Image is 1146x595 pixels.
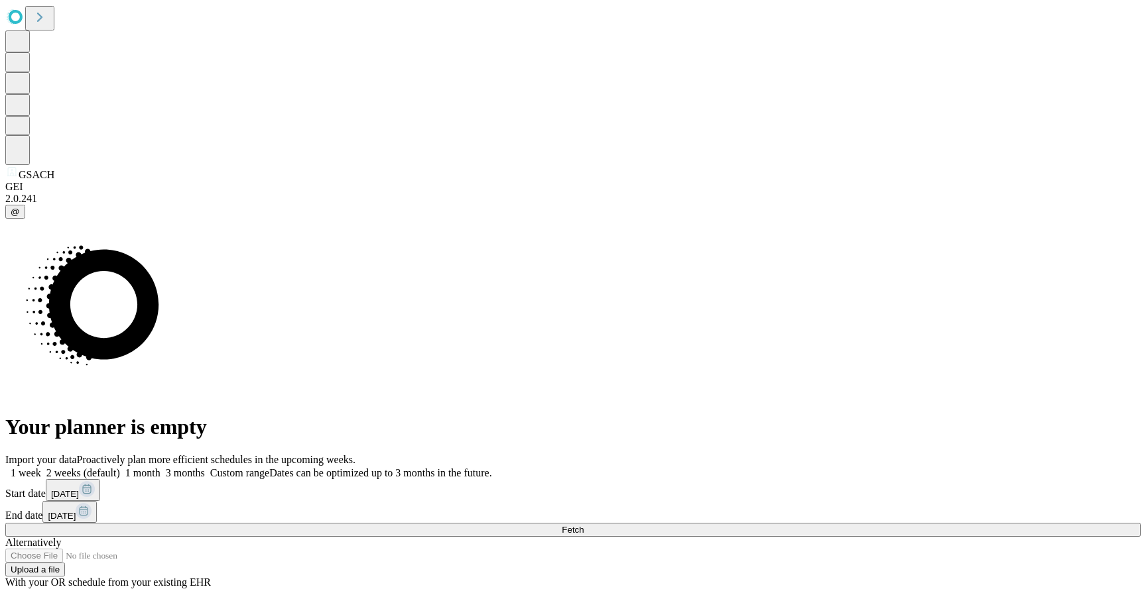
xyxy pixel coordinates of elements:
[5,563,65,576] button: Upload a file
[11,467,41,478] span: 1 week
[5,193,1141,205] div: 2.0.241
[48,511,76,521] span: [DATE]
[269,467,491,478] span: Dates can be optimized up to 3 months in the future.
[11,207,20,217] span: @
[5,576,211,588] span: With your OR schedule from your existing EHR
[51,489,79,499] span: [DATE]
[5,501,1141,523] div: End date
[125,467,160,478] span: 1 month
[42,501,97,523] button: [DATE]
[5,537,61,548] span: Alternatively
[5,181,1141,193] div: GEI
[5,479,1141,501] div: Start date
[5,415,1141,439] h1: Your planner is empty
[5,523,1141,537] button: Fetch
[46,479,100,501] button: [DATE]
[210,467,269,478] span: Custom range
[5,205,25,219] button: @
[46,467,120,478] span: 2 weeks (default)
[77,454,355,465] span: Proactively plan more efficient schedules in the upcoming weeks.
[562,525,584,535] span: Fetch
[5,454,77,465] span: Import your data
[19,169,54,180] span: GSACH
[166,467,205,478] span: 3 months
